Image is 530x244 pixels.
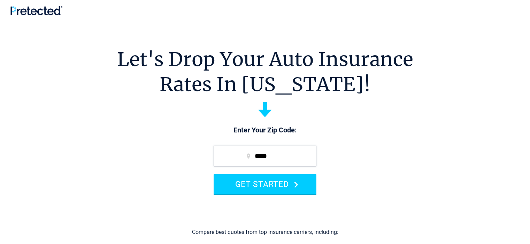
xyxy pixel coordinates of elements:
p: Enter Your Zip Code: [207,125,323,135]
input: zip code [214,146,316,166]
div: Compare best quotes from top insurance carriers, including: [192,229,338,235]
h1: Let's Drop Your Auto Insurance Rates In [US_STATE]! [117,47,413,97]
button: GET STARTED [214,174,316,194]
img: Pretected Logo [10,6,62,15]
